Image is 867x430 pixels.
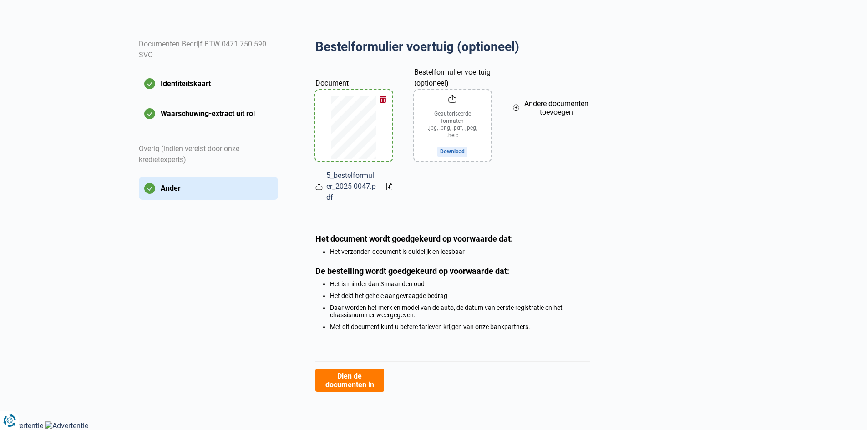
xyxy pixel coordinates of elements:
button: Waarschuwing-extract uit rol [139,102,278,125]
font: Het dekt het gehele aangevraagde bedrag [330,292,447,299]
font: Documenten Bedrijf BTW 0471.750.590 SVO [139,40,266,59]
font: Daar worden het merk en model van de auto, de datum van eerste registratie en het chassisnummer w... [330,304,563,319]
font: 5_bestelformulier_2025-0047.pdf [326,171,376,202]
font: Andere documenten toevoegen [524,99,588,116]
font: Waarschuwing-extract uit rol [161,109,255,118]
button: Ander [139,177,278,200]
a: Download [386,183,392,190]
font: Bestelformulier voertuig (optioneel) [414,68,491,87]
button: Andere documenten toevoegen [513,66,590,149]
font: Overig (indien vereist door onze kredietexperts) [139,144,239,164]
button: Identiteitskaart [139,72,278,95]
font: Het verzonden document is duidelijk en leesbaar [330,248,465,255]
font: Het is minder dan 3 maanden oud [330,280,425,288]
font: Identiteitskaart [161,79,211,88]
button: Dien de documenten in [315,369,384,392]
img: Advertentie [45,421,88,430]
font: Document [315,79,349,87]
font: Ander [161,184,181,192]
font: Met dit document kunt u betere tarieven krijgen van onze bankpartners. [330,323,530,330]
font: Bestelformulier voertuig (optioneel) [315,39,519,54]
font: De bestelling wordt goedgekeurd op voorwaarde dat: [315,266,509,276]
font: Dien de documenten in [325,372,374,389]
font: Het document wordt goedgekeurd op voorwaarde dat: [315,234,513,243]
